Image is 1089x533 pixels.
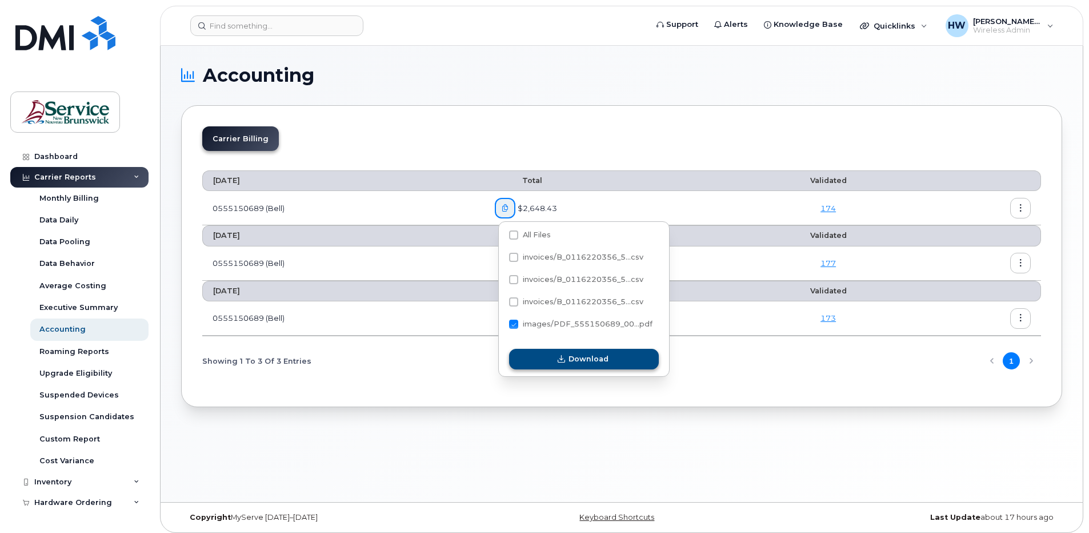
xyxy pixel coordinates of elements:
a: Keyboard Shortcuts [579,513,654,522]
span: invoices/B_0116220356_555150689_20082025_DTL.csv [509,300,643,308]
strong: Copyright [190,513,231,522]
th: [DATE] [202,170,485,191]
th: Validated [741,225,915,246]
a: PDF_555150689_005_0000000000.pdf [495,308,517,328]
span: Download [568,353,608,364]
a: 173 [820,313,836,323]
span: Accounting [203,67,314,84]
span: All Files [523,230,551,239]
th: Validated [741,281,915,301]
button: Download [509,349,659,369]
th: [DATE] [202,281,485,301]
span: Showing 1 To 3 Of 3 Entries [202,352,311,369]
span: invoices/B_0116220356_5...csv [523,297,643,306]
button: Page 1 [1003,352,1020,369]
span: Total [495,287,542,295]
strong: Last Update [930,513,980,522]
span: Total [495,176,542,185]
td: 0555150689 (Bell) [202,301,485,336]
span: Total [495,231,542,240]
span: invoices/B_0116220356_555150689_20082025_MOB.csv [509,277,643,286]
div: about 17 hours ago [768,513,1062,522]
td: 0555150689 (Bell) [202,246,485,281]
a: 177 [820,258,836,268]
span: invoices/B_0116220356_555150689_20082025_ACC.csv [509,255,643,264]
span: invoices/B_0116220356_5...csv [523,253,643,261]
div: MyServe [DATE]–[DATE] [181,513,475,522]
a: 174 [820,204,836,213]
th: [DATE] [202,225,485,246]
td: 0555150689 (Bell) [202,191,485,225]
span: images/PDF_555150689_00...pdf [523,320,652,328]
span: images/PDF_555150689_007_0000000000.pdf [509,322,652,331]
th: Validated [741,170,915,191]
span: $2,648.43 [515,203,557,214]
span: invoices/B_0116220356_5...csv [523,275,643,284]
